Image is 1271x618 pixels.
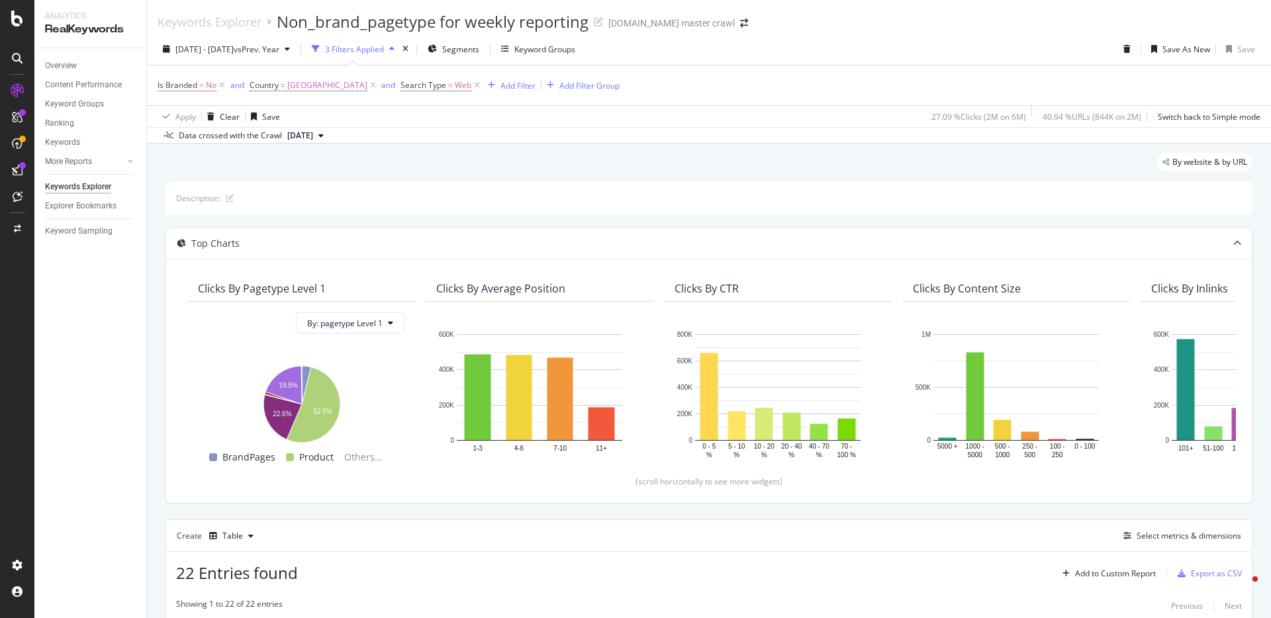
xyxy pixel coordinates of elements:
span: = [281,79,285,91]
span: Others... [339,449,388,465]
div: Keyword Groups [514,44,575,55]
div: Next [1225,600,1242,611]
div: Top Charts [191,237,240,250]
button: Save As New [1146,38,1210,60]
button: Segments [422,38,485,60]
div: Data crossed with the Crawl [179,130,282,142]
text: % [761,451,767,459]
text: 250 [1052,451,1063,459]
button: Apply [158,106,196,127]
div: Save [262,111,280,122]
text: 1M [921,331,931,338]
div: Keywords Explorer [45,180,111,194]
svg: A chart. [675,328,881,461]
a: Overview [45,59,137,73]
text: % [788,451,794,459]
button: Save [1221,38,1255,60]
button: Add to Custom Report [1057,563,1156,584]
div: Select metrics & dimensions [1137,530,1241,541]
span: Is Branded [158,79,197,91]
text: 20 - 40 [781,443,802,450]
text: 500 [1024,451,1035,459]
div: Save As New [1162,44,1210,55]
button: Keyword Groups [496,38,581,60]
text: 5000 [968,451,983,459]
div: Ranking [45,116,74,130]
text: 0 [1165,437,1169,444]
div: Keyword Groups [45,97,104,111]
button: 3 Filters Applied [306,38,400,60]
text: % [706,451,712,459]
a: Keywords [45,136,137,150]
iframe: Intercom live chat [1226,573,1258,605]
div: Overview [45,59,77,73]
span: Web [455,76,471,95]
div: Clicks By CTR [675,282,739,295]
span: [GEOGRAPHIC_DATA] [287,76,367,95]
text: 0 [927,437,931,444]
div: Non_brand_pagetype for weekly reporting [277,11,588,33]
button: [DATE] [282,128,329,144]
text: 51-100 [1203,444,1224,451]
button: By: pagetype Level 1 [296,312,404,333]
button: Export as CSV [1172,563,1242,584]
button: and [230,79,244,91]
text: 0 [450,437,454,444]
text: 400K [439,366,455,373]
text: 70 - [841,443,852,450]
text: 40 - 70 [809,443,830,450]
text: 250 - [1022,443,1037,450]
button: Select metrics & dimensions [1118,528,1241,544]
span: vs Prev. Year [234,44,279,55]
text: 400K [677,384,693,391]
text: % [816,451,822,459]
button: Add Filter Group [541,77,620,93]
text: 4-6 [514,444,524,451]
div: Add Filter Group [559,80,620,91]
svg: A chart. [436,328,643,461]
div: Description: [176,193,220,204]
text: 800K [677,331,693,338]
button: Save [246,106,280,127]
span: = [199,79,204,91]
button: Clear [202,106,240,127]
div: Clicks By Average Position [436,282,565,295]
text: 100 % [837,451,856,459]
a: Content Performance [45,78,137,92]
div: 40.94 % URLs ( 844K on 2M ) [1043,111,1141,122]
text: 22.6% [273,410,291,418]
div: Keywords [45,136,80,150]
button: Switch back to Simple mode [1153,106,1260,127]
div: 27.09 % Clicks ( 2M on 6M ) [931,111,1026,122]
span: Search Type [400,79,446,91]
div: Clicks By pagetype Level 1 [198,282,326,295]
text: 0 [688,437,692,444]
text: 0 - 100 [1074,443,1096,450]
div: A chart. [913,328,1119,461]
a: Explorer Bookmarks [45,199,137,213]
div: RealKeywords [45,22,136,37]
div: Clicks By Inlinks [1151,282,1228,295]
div: Export as CSV [1191,568,1242,579]
text: 600K [1154,331,1170,338]
span: Country [250,79,279,91]
div: (scroll horizontally to see more widgets) [182,476,1236,487]
text: 200K [677,410,693,418]
div: Previous [1171,600,1203,611]
div: Content Performance [45,78,122,92]
text: 200K [439,401,455,408]
svg: A chart. [198,359,404,445]
div: Explorer Bookmarks [45,199,117,213]
a: Ranking [45,116,137,130]
text: 1-3 [473,444,483,451]
a: Keywords Explorer [158,15,261,29]
text: 1000 - [966,443,984,450]
button: and [381,79,395,91]
div: Clear [220,111,240,122]
text: 52.5% [313,408,332,415]
text: 7-10 [553,444,567,451]
text: 500 - [995,443,1010,450]
span: 22 Entries found [176,562,298,584]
